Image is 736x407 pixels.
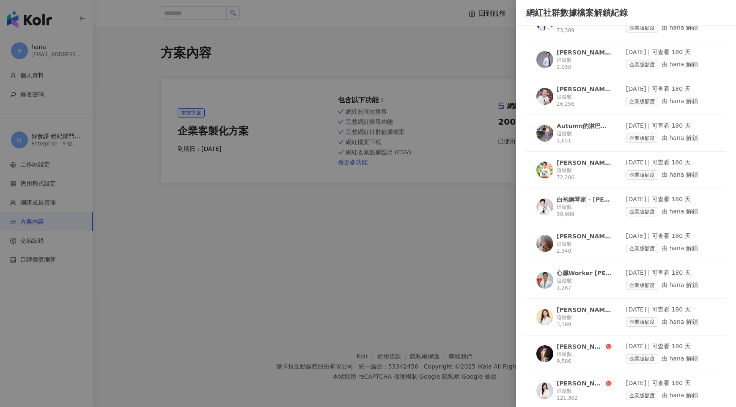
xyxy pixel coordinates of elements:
[557,269,612,277] div: 心臟Worker [PERSON_NAME]醫師
[626,195,716,204] div: [DATE] | 可查看 180 天
[526,269,726,299] a: KOL Avatar心臟Worker [PERSON_NAME]醫師追蹤數 1,287[DATE] | 可查看 180 天企業版額度由 hana 解鎖
[536,161,553,178] img: KOL Avatar
[526,122,726,152] a: KOL AvatarAutumn的淋巴天地/[PERSON_NAME]物理治療師[PERSON_NAME] Physiotherapist追蹤數 1,651[DATE] | 可查看 180 天企...
[526,232,726,262] a: KOL Avatar[PERSON_NAME] - 動物溝通師&靈氣治療師追蹤數 2,340[DATE] | 可查看 180 天企業版額度由 hana 解鎖
[557,57,612,71] div: 追蹤數 2,030
[557,167,612,181] div: 追蹤數 72,206
[626,244,658,253] span: 企業版額度
[536,382,553,399] img: KOL Avatar
[536,125,553,142] img: KOL Avatar
[626,207,658,216] span: 企業版額度
[626,269,716,277] div: [DATE] | 可查看 180 天
[526,195,726,225] a: KOL Avatar白袍鋼琴家 - [PERSON_NAME]追蹤數 30,989[DATE] | 可查看 180 天企業版額度由 hana 解鎖
[626,23,658,33] span: 企業版額度
[626,281,716,290] div: 由 hana 解鎖
[626,232,716,240] div: [DATE] | 可查看 180 天
[557,204,612,218] div: 追蹤數 30,989
[557,306,612,314] div: [PERSON_NAME]
[557,232,612,240] div: [PERSON_NAME] - 動物溝通師&靈氣治療師
[626,317,716,327] div: 由 hana 解鎖
[626,317,658,327] span: 企業版額度
[626,122,716,130] div: [DATE] | 可查看 180 天
[536,272,553,289] img: KOL Avatar
[626,391,716,400] div: 由 hana 解鎖
[626,391,658,400] span: 企業版額度
[626,97,658,106] span: 企業版額度
[536,309,553,325] img: KOL Avatar
[626,97,716,106] div: 由 hana 解鎖
[557,85,612,93] div: [PERSON_NAME]
[557,388,612,402] div: 追蹤數 121,302
[557,240,612,255] div: 追蹤數 2,340
[626,85,716,93] div: [DATE] | 可查看 180 天
[626,306,716,314] div: [DATE] | 可查看 180 天
[626,354,658,363] span: 企業版額度
[626,379,716,388] div: [DATE] | 可查看 180 天
[626,207,716,216] div: 由 hana 解鎖
[536,235,553,252] img: KOL Avatar
[626,342,716,351] div: [DATE] | 可查看 180 天
[557,314,612,328] div: 追蹤數 3,189
[557,351,612,365] div: 追蹤數 9,586
[626,281,658,290] span: 企業版額度
[557,48,612,57] div: [PERSON_NAME]科診所
[626,60,658,69] span: 企業版額度
[526,48,726,78] a: KOL Avatar[PERSON_NAME]科診所追蹤數 2,030[DATE] | 可查看 180 天企業版額度由 hana 解鎖
[626,244,716,253] div: 由 hana 解鎖
[626,60,716,69] div: 由 hana 解鎖
[526,342,726,372] a: KOL Avatar[PERSON_NAME]追蹤數 9,586[DATE] | 可查看 180 天企業版額度由 hana 解鎖
[557,342,604,351] div: [PERSON_NAME]
[626,170,658,180] span: 企業版額度
[536,88,553,105] img: KOL Avatar
[626,134,658,143] span: 企業版額度
[526,85,726,115] a: KOL Avatar[PERSON_NAME]追蹤數 26,256[DATE] | 可查看 180 天企業版額度由 hana 解鎖
[526,306,726,336] a: KOL Avatar[PERSON_NAME]追蹤數 3,189[DATE] | 可查看 180 天企業版額度由 hana 解鎖
[557,277,612,292] div: 追蹤數 1,287
[536,345,553,362] img: KOL Avatar
[626,354,716,363] div: 由 hana 解鎖
[557,130,612,145] div: 追蹤數 1,651
[526,158,726,188] a: KOL Avatar[PERSON_NAME]的健康三好生活追蹤數 72,206[DATE] | 可查看 180 天企業版額度由 hana 解鎖
[557,122,612,130] div: Autumn的淋巴天地/[PERSON_NAME]物理治療師[PERSON_NAME] Physiotherapist
[557,93,612,108] div: 追蹤數 26,256
[626,134,716,143] div: 由 hana 解鎖
[557,20,612,34] div: 追蹤數 73,389
[536,51,553,68] img: KOL Avatar
[626,23,716,33] div: 由 hana 解鎖
[626,170,716,180] div: 由 hana 解鎖
[626,158,716,167] div: [DATE] | 可查看 180 天
[557,379,604,388] div: [PERSON_NAME]
[557,195,612,204] div: 白袍鋼琴家 - [PERSON_NAME]
[626,48,716,57] div: [DATE] | 可查看 180 天
[557,158,612,167] div: [PERSON_NAME]的健康三好生活
[526,11,726,41] a: KOL Avatar毒理[PERSON_NAME]/招名[PERSON_NAME]追蹤數 73,389[DATE] | 可查看 180 天企業版額度由 hana 解鎖
[526,7,726,19] div: 網紅社群數據檔案解鎖紀錄
[536,198,553,215] img: KOL Avatar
